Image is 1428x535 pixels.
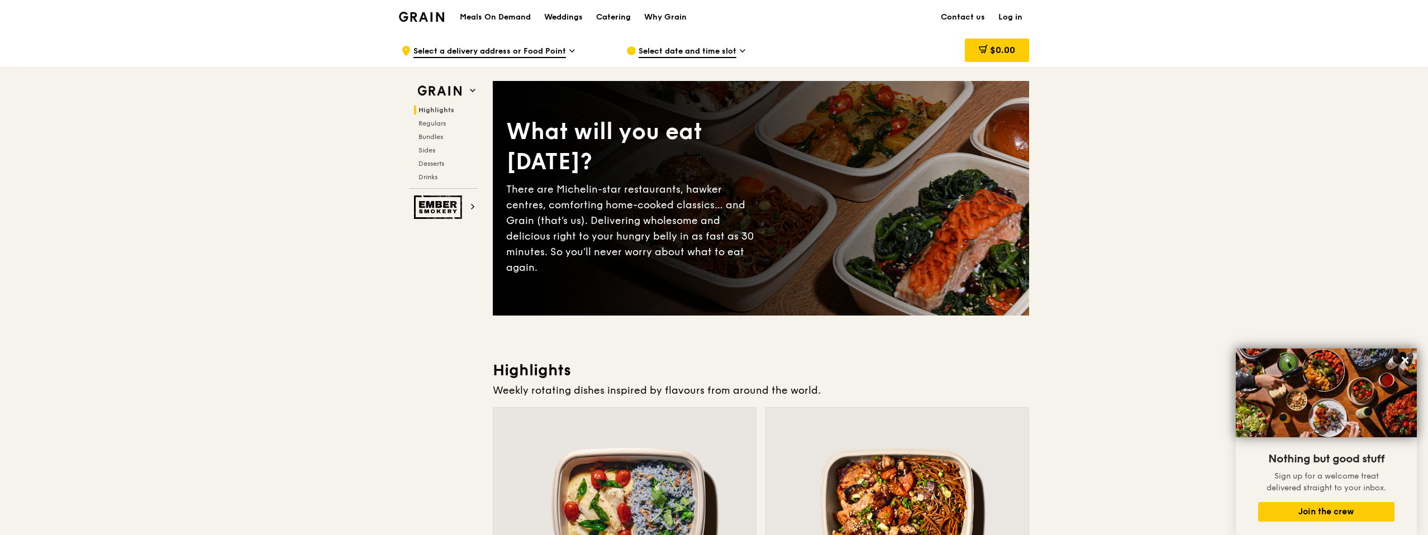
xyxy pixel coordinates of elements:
[493,360,1029,380] h3: Highlights
[418,133,443,141] span: Bundles
[414,81,465,101] img: Grain web logo
[537,1,589,34] a: Weddings
[418,106,454,114] span: Highlights
[596,1,631,34] div: Catering
[1258,502,1394,522] button: Join the crew
[418,120,446,127] span: Regulars
[418,173,437,181] span: Drinks
[934,1,992,34] a: Contact us
[414,195,465,219] img: Ember Smokery web logo
[1268,452,1384,466] span: Nothing but good stuff
[506,117,761,177] div: What will you eat [DATE]?
[637,1,693,34] a: Why Grain
[506,181,761,275] div: There are Michelin-star restaurants, hawker centres, comforting home-cooked classics… and Grain (...
[413,46,566,58] span: Select a delivery address or Food Point
[589,1,637,34] a: Catering
[992,1,1029,34] a: Log in
[399,12,444,22] img: Grain
[418,160,444,168] span: Desserts
[544,1,583,34] div: Weddings
[460,12,531,23] h1: Meals On Demand
[990,45,1015,55] span: $0.00
[1267,471,1386,493] span: Sign up for a welcome treat delivered straight to your inbox.
[418,146,435,154] span: Sides
[644,1,687,34] div: Why Grain
[493,383,1029,398] div: Weekly rotating dishes inspired by flavours from around the world.
[639,46,736,58] span: Select date and time slot
[1236,348,1417,437] img: DSC07876-Edit02-Large.jpeg
[1396,351,1414,369] button: Close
